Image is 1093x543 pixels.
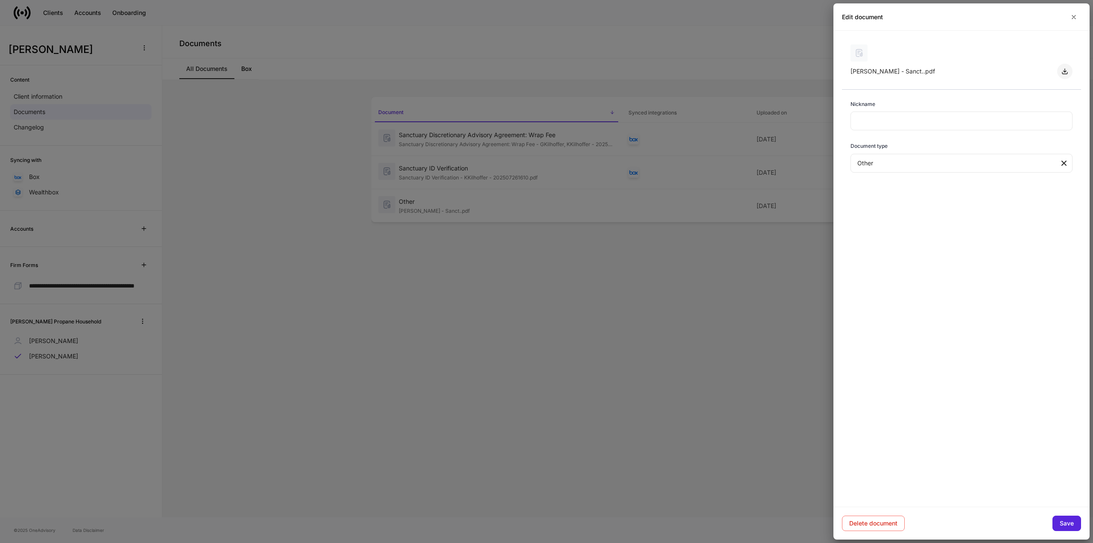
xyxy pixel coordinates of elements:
div: Delete document [849,520,897,526]
h2: Edit document [842,13,883,21]
button: Save [1052,516,1081,531]
img: svg%3e [850,44,868,62]
div: Other [850,154,1059,173]
h6: Nickname [850,100,875,108]
h6: Document type [850,142,888,150]
div: Save [1060,520,1074,526]
button: Delete document [842,516,905,531]
div: [PERSON_NAME] - Sanct..pdf [850,67,1050,76]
